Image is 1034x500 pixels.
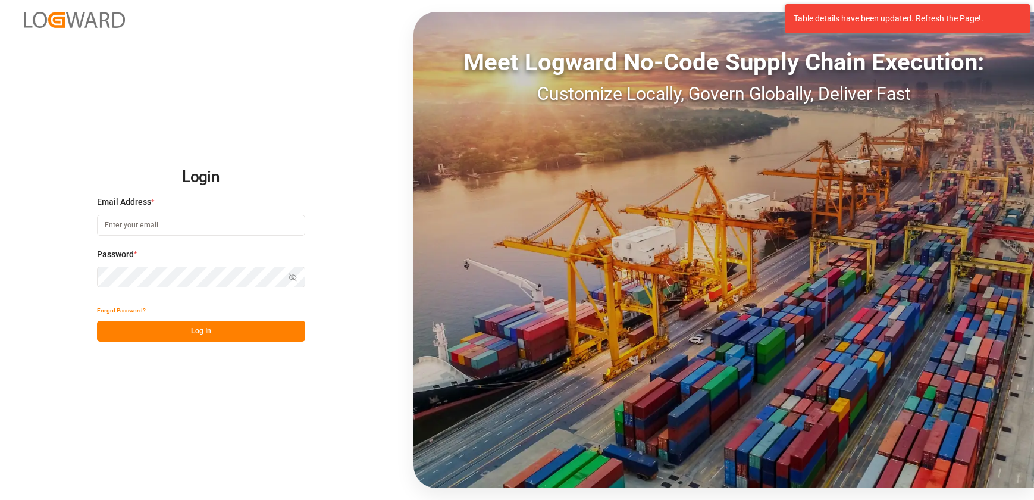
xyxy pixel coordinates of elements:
img: Logward_new_orange.png [24,12,125,28]
span: Password [97,248,134,261]
div: Table details have been updated. Refresh the Page!. [794,12,1013,25]
input: Enter your email [97,215,305,236]
div: Meet Logward No-Code Supply Chain Execution: [413,45,1034,80]
span: Email Address [97,196,151,208]
div: Customize Locally, Govern Globally, Deliver Fast [413,80,1034,107]
h2: Login [97,158,305,196]
button: Forgot Password? [97,300,146,321]
button: Log In [97,321,305,342]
